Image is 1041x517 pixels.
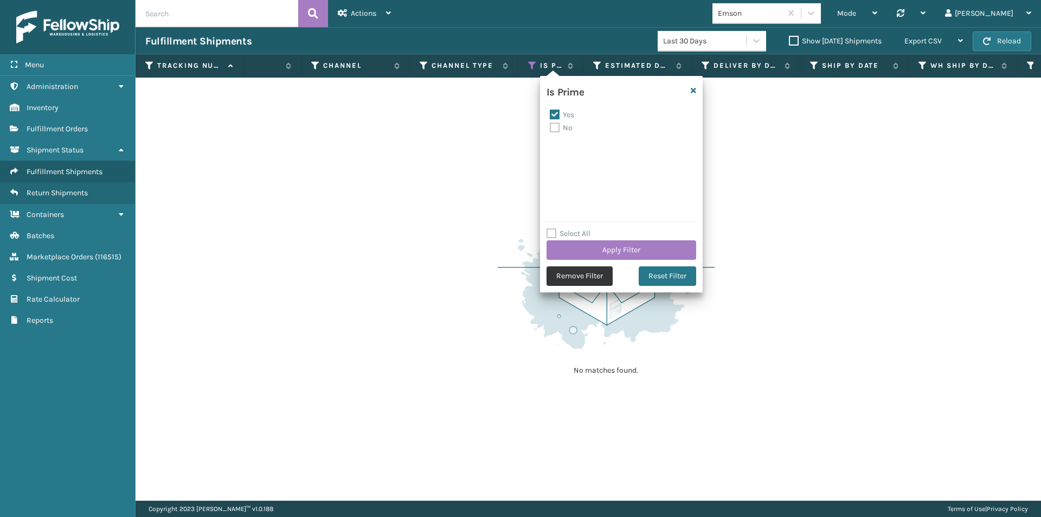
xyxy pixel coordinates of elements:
[323,61,389,71] label: Channel
[948,501,1028,517] div: |
[837,9,856,18] span: Mode
[718,8,782,19] div: Emson
[27,82,78,91] span: Administration
[149,501,273,517] p: Copyright 2023 [PERSON_NAME]™ v 1.0.188
[714,61,779,71] label: Deliver By Date
[27,188,88,197] span: Return Shipments
[789,36,882,46] label: Show [DATE] Shipments
[432,61,497,71] label: Channel Type
[550,123,573,132] label: No
[904,36,942,46] span: Export CSV
[27,295,80,304] span: Rate Calculator
[215,61,280,71] label: Seller
[547,266,613,286] button: Remove Filter
[930,61,996,71] label: WH Ship By Date
[27,252,93,261] span: Marketplace Orders
[547,229,590,238] label: Select All
[27,210,64,219] span: Containers
[948,505,985,513] a: Terms of Use
[27,316,53,325] span: Reports
[547,240,696,260] button: Apply Filter
[351,9,376,18] span: Actions
[987,505,1028,513] a: Privacy Policy
[27,145,83,155] span: Shipment Status
[663,35,747,47] div: Last 30 Days
[550,110,574,119] label: Yes
[16,11,119,43] img: logo
[540,61,562,71] label: Is Prime
[547,82,584,99] h4: Is Prime
[27,273,77,283] span: Shipment Cost
[639,266,696,286] button: Reset Filter
[157,61,223,71] label: Tracking Number
[145,35,252,48] h3: Fulfillment Shipments
[822,61,888,71] label: Ship By Date
[25,60,44,69] span: Menu
[27,103,59,112] span: Inventory
[973,31,1031,51] button: Reload
[605,61,671,71] label: Estimated Delivery Date
[27,231,54,240] span: Batches
[95,252,121,261] span: ( 116515 )
[27,124,88,133] span: Fulfillment Orders
[27,167,102,176] span: Fulfillment Shipments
